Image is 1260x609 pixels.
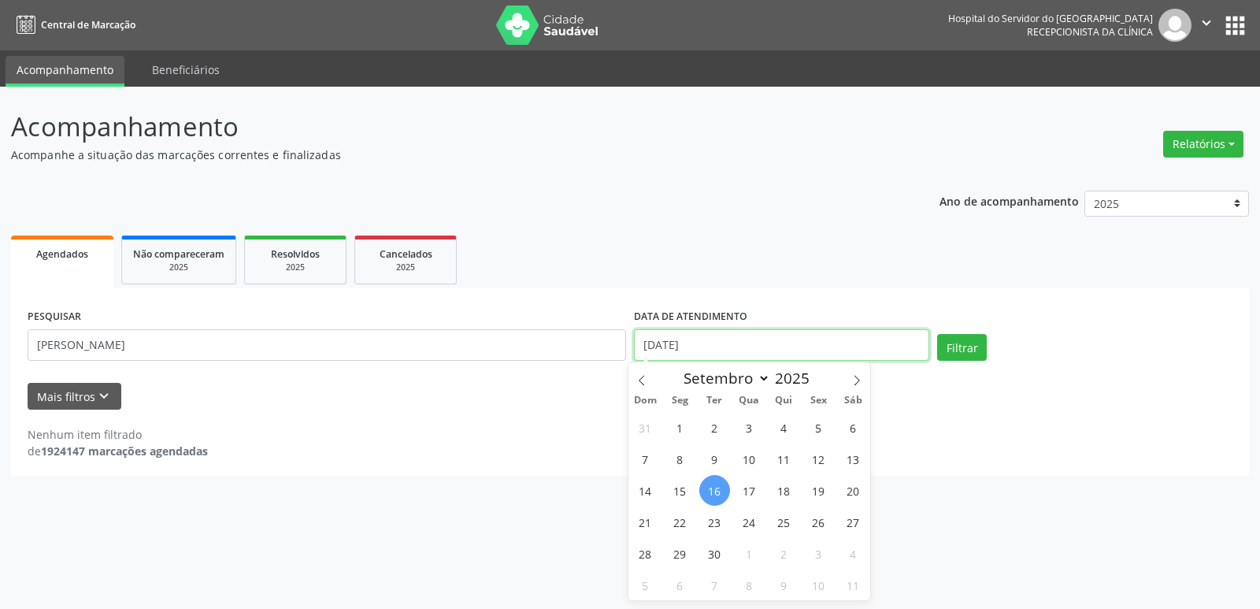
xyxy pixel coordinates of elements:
[699,475,730,506] span: Setembro 16, 2025
[838,507,869,537] span: Setembro 27, 2025
[36,247,88,261] span: Agendados
[766,395,801,406] span: Qui
[28,305,81,329] label: PESQUISAR
[769,507,799,537] span: Setembro 25, 2025
[803,507,834,537] span: Setembro 26, 2025
[665,412,695,443] span: Setembro 1, 2025
[803,412,834,443] span: Setembro 5, 2025
[1158,9,1191,42] img: img
[634,329,929,361] input: Selecione um intervalo
[1163,131,1243,158] button: Relatórios
[11,147,877,163] p: Acompanhe a situação das marcações correntes e finalizadas
[803,475,834,506] span: Setembro 19, 2025
[141,56,231,84] a: Beneficiários
[734,444,765,474] span: Setembro 10, 2025
[803,570,834,600] span: Outubro 10, 2025
[948,12,1153,25] div: Hospital do Servidor do [GEOGRAPHIC_DATA]
[836,395,870,406] span: Sáb
[838,570,869,600] span: Outubro 11, 2025
[734,412,765,443] span: Setembro 3, 2025
[665,538,695,569] span: Setembro 29, 2025
[939,191,1079,210] p: Ano de acompanhamento
[28,329,626,361] input: Nome, código do beneficiário ou CPF
[1027,25,1153,39] span: Recepcionista da clínica
[697,395,732,406] span: Ter
[41,18,135,32] span: Central de Marcação
[803,444,834,474] span: Setembro 12, 2025
[699,412,730,443] span: Setembro 2, 2025
[630,475,661,506] span: Setembro 14, 2025
[665,570,695,600] span: Outubro 6, 2025
[665,507,695,537] span: Setembro 22, 2025
[28,426,208,443] div: Nenhum item filtrado
[380,247,432,261] span: Cancelados
[803,538,834,569] span: Outubro 3, 2025
[801,395,836,406] span: Sex
[630,412,661,443] span: Agosto 31, 2025
[634,305,747,329] label: DATA DE ATENDIMENTO
[630,570,661,600] span: Outubro 5, 2025
[630,444,661,474] span: Setembro 7, 2025
[699,538,730,569] span: Setembro 30, 2025
[769,570,799,600] span: Outubro 9, 2025
[734,475,765,506] span: Setembro 17, 2025
[769,444,799,474] span: Setembro 11, 2025
[28,383,121,410] button: Mais filtroskeyboard_arrow_down
[256,262,335,273] div: 2025
[6,56,124,87] a: Acompanhamento
[662,395,697,406] span: Seg
[366,262,445,273] div: 2025
[1198,14,1215,32] i: 
[11,12,135,38] a: Central de Marcação
[699,507,730,537] span: Setembro 23, 2025
[41,444,208,459] strong: 1924147 marcações agendadas
[28,443,208,459] div: de
[665,475,695,506] span: Setembro 15, 2025
[734,570,765,600] span: Outubro 8, 2025
[838,444,869,474] span: Setembro 13, 2025
[732,395,766,406] span: Qua
[1191,9,1221,42] button: 
[699,570,730,600] span: Outubro 7, 2025
[838,538,869,569] span: Outubro 4, 2025
[838,475,869,506] span: Setembro 20, 2025
[133,247,224,261] span: Não compareceram
[838,412,869,443] span: Setembro 6, 2025
[11,107,877,147] p: Acompanhamento
[769,412,799,443] span: Setembro 4, 2025
[769,538,799,569] span: Outubro 2, 2025
[937,334,987,361] button: Filtrar
[628,395,663,406] span: Dom
[676,367,771,389] select: Month
[734,507,765,537] span: Setembro 24, 2025
[734,538,765,569] span: Outubro 1, 2025
[133,262,224,273] div: 2025
[665,444,695,474] span: Setembro 8, 2025
[770,368,822,388] input: Year
[271,247,320,261] span: Resolvidos
[95,388,113,405] i: keyboard_arrow_down
[769,475,799,506] span: Setembro 18, 2025
[699,444,730,474] span: Setembro 9, 2025
[1221,12,1249,39] button: apps
[630,507,661,537] span: Setembro 21, 2025
[630,538,661,569] span: Setembro 28, 2025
